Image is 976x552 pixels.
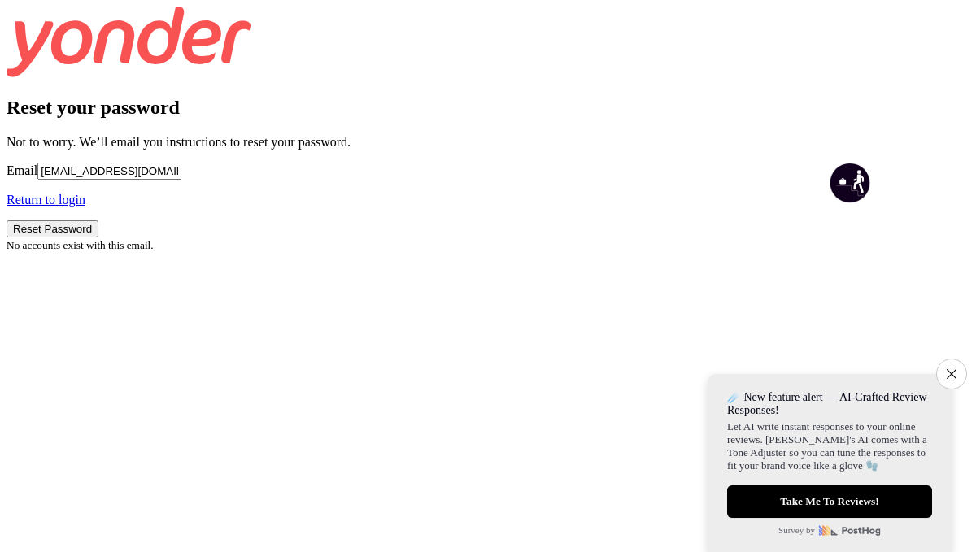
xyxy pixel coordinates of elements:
h2: Reset your password [7,97,969,119]
button: Reset Password [7,220,98,237]
label: Email [7,163,37,177]
input: user@emailaddress.com [37,163,181,180]
small: No accounts exist with this email. [7,239,154,251]
p: Not to worry. We’ll email you instructions to reset your password. [7,135,969,150]
a: Return to login [7,193,969,207]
